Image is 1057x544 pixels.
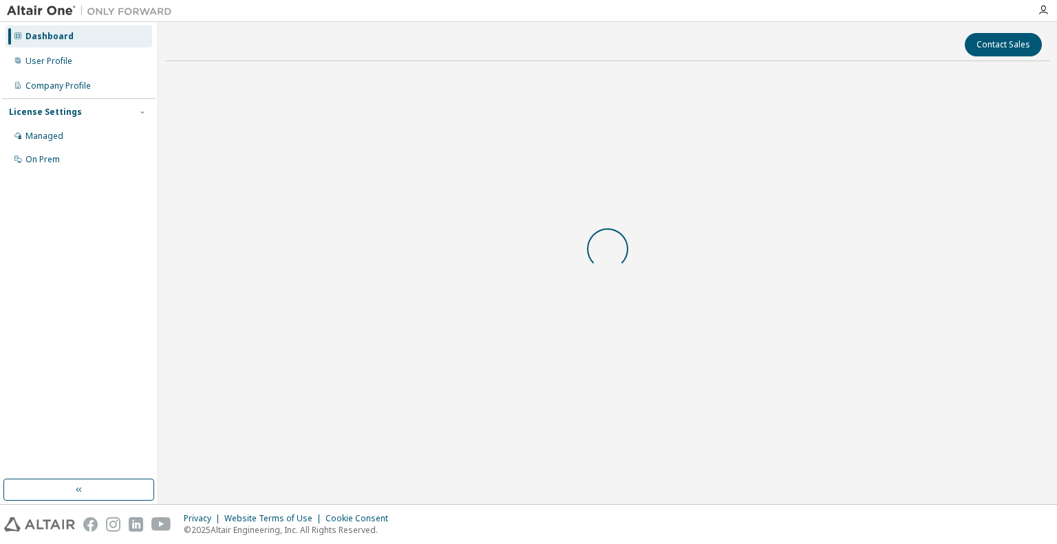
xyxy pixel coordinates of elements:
img: instagram.svg [106,517,120,532]
p: © 2025 Altair Engineering, Inc. All Rights Reserved. [184,524,396,536]
div: User Profile [25,56,72,67]
button: Contact Sales [965,33,1042,56]
img: linkedin.svg [129,517,143,532]
div: Company Profile [25,80,91,91]
div: Privacy [184,513,224,524]
div: Managed [25,131,63,142]
div: Dashboard [25,31,74,42]
div: License Settings [9,107,82,118]
div: Cookie Consent [325,513,396,524]
div: On Prem [25,154,60,165]
img: Altair One [7,4,179,18]
img: altair_logo.svg [4,517,75,532]
img: youtube.svg [151,517,171,532]
img: facebook.svg [83,517,98,532]
div: Website Terms of Use [224,513,325,524]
